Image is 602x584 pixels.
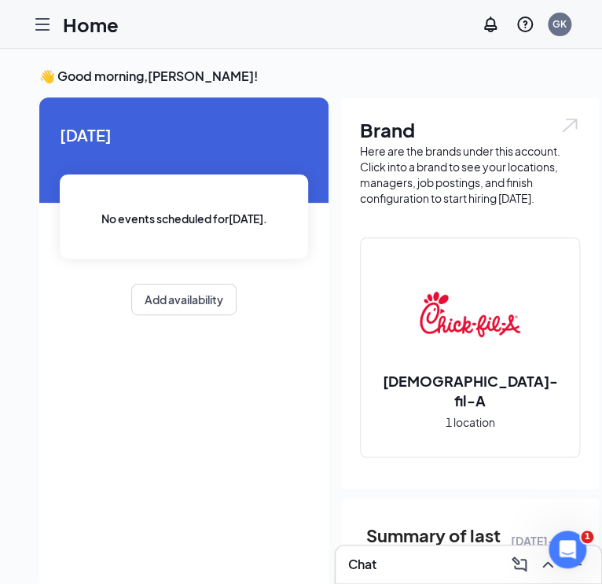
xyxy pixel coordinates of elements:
[581,531,593,543] span: 1
[507,552,532,577] button: ComposeMessage
[481,15,500,34] svg: Notifications
[131,284,237,315] button: Add availability
[60,123,308,147] span: [DATE]
[552,17,567,31] div: GK
[549,531,586,568] iframe: Intercom live chat
[446,413,495,431] span: 1 location
[538,555,557,574] svg: ChevronUp
[420,264,520,365] img: Chick-fil-A
[101,210,267,227] span: No events scheduled for [DATE] .
[366,522,511,576] span: Summary of last week
[360,116,580,143] h1: Brand
[510,555,529,574] svg: ComposeMessage
[39,68,599,85] h3: 👋 Good morning, [PERSON_NAME] !
[33,15,52,34] svg: Hamburger
[535,552,560,577] button: ChevronUp
[361,371,579,410] h2: [DEMOGRAPHIC_DATA]-fil-A
[511,532,574,567] span: [DATE] - [DATE]
[560,116,580,134] img: open.6027fd2a22e1237b5b06.svg
[348,556,376,573] h3: Chat
[63,11,119,38] h1: Home
[516,15,534,34] svg: QuestionInfo
[360,143,580,206] div: Here are the brands under this account. Click into a brand to see your locations, managers, job p...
